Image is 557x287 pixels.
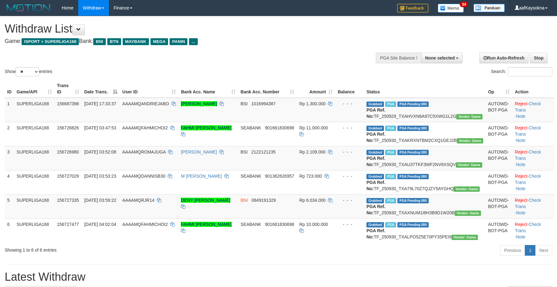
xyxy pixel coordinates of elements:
span: Marked by aafandaneth [385,174,396,179]
span: Rp 1.300.000 [299,101,325,106]
div: Showing 1 to 6 of 6 entries [5,244,227,253]
span: BSI [241,101,248,106]
td: SUPERLIGA168 [14,194,54,218]
td: SUPERLIGA168 [14,98,54,122]
span: Marked by aafromsomean [385,150,396,155]
span: Copy 901661830698 to clipboard [265,125,294,130]
td: TF_250930_TXAU37TKF3WF2NV6XSQV [364,146,485,170]
td: SUPERLIGA168 [14,146,54,170]
span: Vendor URL: https://trx31.1velocity.biz [452,235,478,240]
span: AAAAMQANDRIEJABO [122,101,169,106]
th: Balance [335,80,364,98]
td: AUTOWD-BOT-PGA [486,194,513,218]
span: BSI [241,149,248,154]
div: - - - [338,125,361,131]
td: AUTOWD-BOT-PGA [486,170,513,194]
a: Previous [500,245,525,256]
span: BNI [93,38,105,45]
a: [PERSON_NAME] [181,101,217,106]
span: Copy 2122121235 to clipboard [251,149,276,154]
th: User ID: activate to sort column ascending [120,80,179,98]
span: MAYBANK [123,38,149,45]
span: AAAAMQFAHMICHOI2 [122,125,168,130]
span: 34 [460,2,468,7]
td: TF_250929_TXAHVXN6A97C5XWG1L2G [364,98,485,122]
div: PGA Site Balance / [376,53,421,63]
td: TF_250930_TXAXNUM1I8H3B9D1W20B [364,194,485,218]
span: PANIN [170,38,187,45]
span: 156726826 [57,125,79,130]
div: - - - [338,221,361,227]
span: SEABANK [241,125,261,130]
a: DENY [PERSON_NAME] [181,198,230,203]
b: PGA Ref. No: [366,132,385,143]
td: · · [512,122,554,146]
span: ... [189,38,197,45]
span: Vendor URL: https://trx31.1velocity.biz [455,211,481,216]
a: Reject [515,174,527,179]
th: Bank Acc. Number: activate to sort column ascending [238,80,297,98]
td: 1 [5,98,14,122]
img: MOTION_logo.png [5,3,52,13]
h1: Latest Withdraw [5,271,552,283]
th: ID [5,80,14,98]
td: AUTOWD-BOT-PGA [486,146,513,170]
div: - - - [338,173,361,179]
td: SUPERLIGA168 [14,122,54,146]
td: · · [512,218,554,243]
span: AAAAMQROMAJUGA [122,149,166,154]
span: PGA Pending [397,174,429,179]
a: Note [516,210,525,215]
a: Check Trans [515,101,541,112]
th: Game/API: activate to sort column ascending [14,80,54,98]
th: Date Trans.: activate to sort column descending [82,80,120,98]
img: panduan.png [473,4,505,12]
b: PGA Ref. No: [366,107,385,119]
span: Vendor URL: https://trx31.1velocity.biz [456,114,483,119]
a: 1 [525,245,535,256]
b: PGA Ref. No: [366,228,385,239]
b: PGA Ref. No: [366,180,385,191]
span: MEGA [151,38,168,45]
span: BTN [107,38,121,45]
input: Search: [508,67,552,76]
span: Rp 6.034.000 [299,198,325,203]
span: [DATE] 03:59:22 [84,198,116,203]
span: Copy 901362626957 to clipboard [265,174,294,179]
td: · · [512,194,554,218]
span: Marked by aafnonsreyleab [385,198,396,203]
span: Vendor URL: https://trx31.1velocity.biz [457,138,483,143]
span: Rp 11.000.000 [299,125,328,130]
th: Action [512,80,554,98]
span: Marked by aafsoycanthlai [385,102,396,107]
span: Vendor URL: https://trx31.1velocity.biz [453,186,480,192]
a: Note [516,162,525,167]
span: [DATE] 17:33:37 [84,101,116,106]
a: Stop [530,53,548,63]
a: FAHMI [PERSON_NAME] [181,125,232,130]
span: PGA Pending [397,126,429,131]
span: Grabbed [366,150,384,155]
b: PGA Ref. No: [366,204,385,215]
span: PGA Pending [397,198,429,203]
span: ISPORT > SUPERLIGA168 [22,38,79,45]
img: Feedback.jpg [397,4,428,13]
span: Vendor URL: https://trx31.1velocity.biz [456,162,482,168]
a: Note [516,186,525,191]
div: - - - [338,197,361,203]
td: TF_250930_TXAKRXNTBM2CXQ1GEJ2B [364,122,485,146]
span: Rp 723.000 [299,174,322,179]
td: 3 [5,146,14,170]
span: [DATE] 03:53:23 [84,174,116,179]
a: Check Trans [515,149,541,161]
span: Grabbed [366,222,384,227]
td: · · [512,146,554,170]
span: 156727029 [57,174,79,179]
img: Button%20Memo.svg [438,4,464,13]
a: M [PERSON_NAME] [181,174,222,179]
td: 6 [5,218,14,243]
a: Note [516,114,525,119]
span: None selected [425,55,455,60]
span: BNI [241,198,248,203]
span: PGA Pending [397,150,429,155]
